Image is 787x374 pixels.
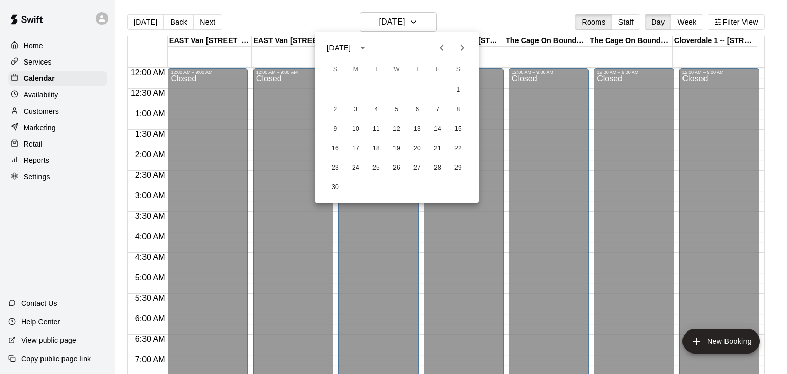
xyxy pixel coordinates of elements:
span: Sunday [326,59,344,80]
button: 27 [408,159,426,177]
button: Next month [452,37,472,58]
button: 23 [326,159,344,177]
button: 25 [367,159,385,177]
button: 6 [408,100,426,119]
button: 24 [346,159,365,177]
button: 3 [346,100,365,119]
button: Previous month [431,37,452,58]
button: 10 [346,120,365,138]
button: 5 [387,100,406,119]
button: 8 [449,100,467,119]
button: 17 [346,139,365,158]
button: 20 [408,139,426,158]
button: 12 [387,120,406,138]
button: 13 [408,120,426,138]
button: 29 [449,159,467,177]
button: 22 [449,139,467,158]
button: 21 [428,139,447,158]
button: 11 [367,120,385,138]
button: 26 [387,159,406,177]
button: 7 [428,100,447,119]
span: Friday [428,59,447,80]
span: Wednesday [387,59,406,80]
span: Monday [346,59,365,80]
span: Saturday [449,59,467,80]
span: Thursday [408,59,426,80]
button: 14 [428,120,447,138]
button: 1 [449,81,467,99]
div: [DATE] [327,43,351,53]
button: 28 [428,159,447,177]
span: Tuesday [367,59,385,80]
button: 16 [326,139,344,158]
button: 9 [326,120,344,138]
button: 18 [367,139,385,158]
button: 19 [387,139,406,158]
button: 30 [326,178,344,197]
button: 4 [367,100,385,119]
button: calendar view is open, switch to year view [354,39,371,56]
button: 2 [326,100,344,119]
button: 15 [449,120,467,138]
